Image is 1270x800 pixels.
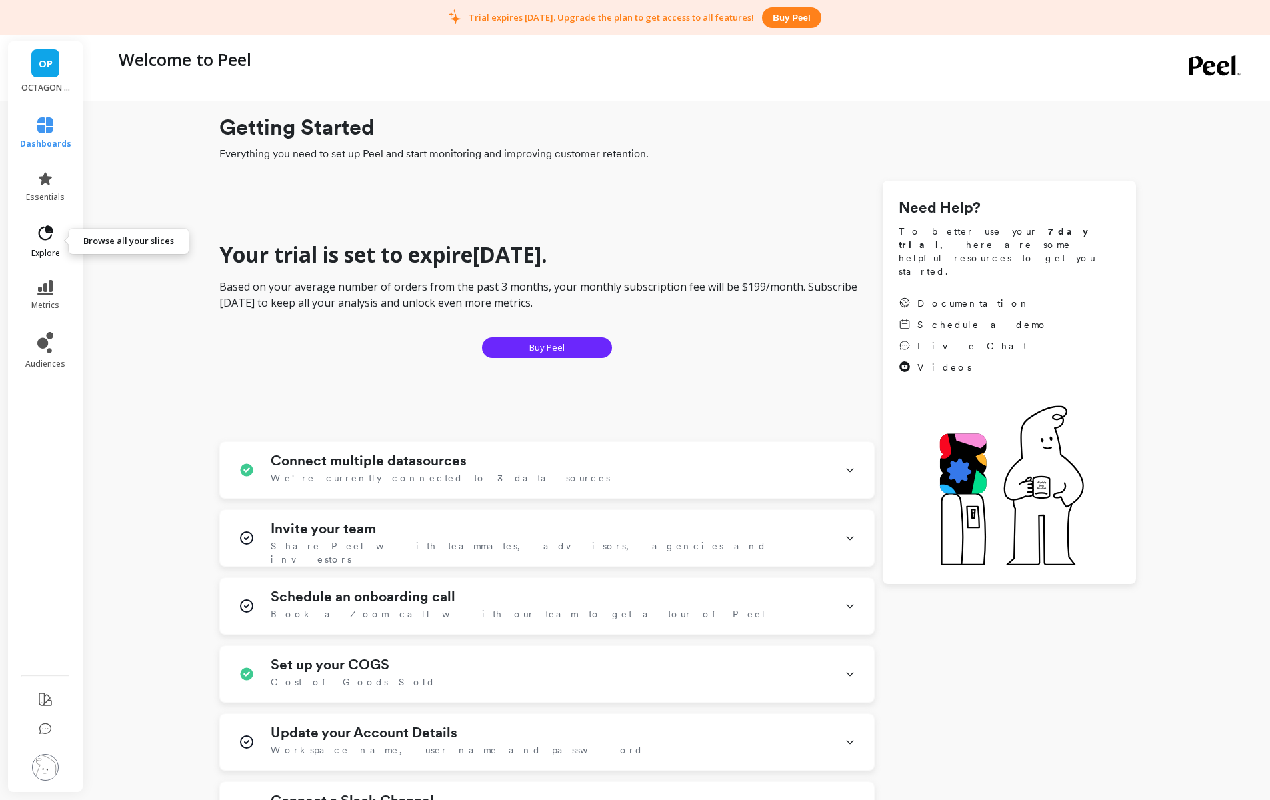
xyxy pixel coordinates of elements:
h1: Invite your team [271,521,376,537]
span: Schedule a demo [917,318,1048,331]
span: Documentation [917,297,1031,310]
button: Buy peel [762,7,821,28]
h1: Connect multiple datasources [271,453,467,469]
span: Everything you need to set up Peel and start monitoring and improving customer retention. [219,146,1136,162]
span: Share Peel with teammates, advisors, agencies and investors [271,539,829,566]
span: To better use your , here are some helpful resources to get you started. [899,225,1120,278]
h1: Your trial is set to expire [DATE] . [219,241,875,268]
span: We're currently connected to 3 data sources [271,471,610,485]
span: explore [31,248,60,259]
a: Schedule a demo [899,318,1048,331]
h1: Schedule an onboarding call [271,589,455,605]
span: Book a Zoom call with our team to get a tour of Peel [271,607,767,621]
span: Videos [917,361,971,374]
p: Based on your average number of orders from the past 3 months, your monthly subscription fee will... [219,279,875,311]
span: dashboards [20,139,71,149]
p: Trial expires [DATE]. Upgrade the plan to get access to all features! [469,11,754,23]
h1: Set up your COGS [271,657,389,673]
span: Workspace name, user name and password [271,743,643,757]
h1: Update your Account Details [271,725,457,741]
span: Cost of Goods Sold [271,675,435,689]
h1: Need Help? [899,197,1120,219]
span: Buy Peel [529,341,565,354]
span: essentials [26,192,65,203]
img: profile picture [32,754,59,781]
a: Documentation [899,297,1048,310]
button: Buy Peel [482,337,612,358]
span: metrics [31,300,59,311]
span: OP [39,56,53,71]
h1: Getting Started [219,111,1136,143]
span: Live Chat [917,339,1027,353]
a: Videos [899,361,1048,374]
p: Welcome to Peel [119,48,251,71]
span: audiences [25,359,65,369]
strong: 7 day trial [899,226,1099,250]
p: OCTAGON PARIS [21,83,70,93]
